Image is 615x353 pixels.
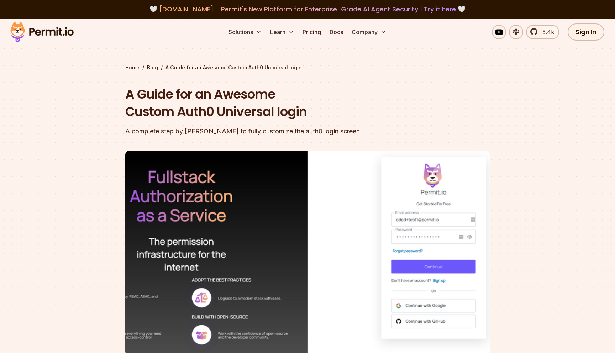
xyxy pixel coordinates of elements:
a: Sign In [568,23,604,41]
button: Solutions [226,25,264,39]
img: Permit logo [7,20,77,44]
button: Company [349,25,389,39]
a: Pricing [300,25,324,39]
h1: A Guide for an Awesome Custom Auth0 Universal login [125,85,399,121]
span: [DOMAIN_NAME] - Permit's New Platform for Enterprise-Grade AI Agent Security | [159,5,456,14]
a: 5.4k [526,25,559,39]
span: 5.4k [538,28,554,36]
button: Learn [267,25,297,39]
div: 🤍 🤍 [17,4,598,14]
a: Try it here [424,5,456,14]
a: Blog [147,64,158,71]
div: / / [125,64,490,71]
a: Home [125,64,140,71]
div: A complete step by [PERSON_NAME] to fully customize the auth0 login screen [125,126,399,136]
a: Docs [327,25,346,39]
